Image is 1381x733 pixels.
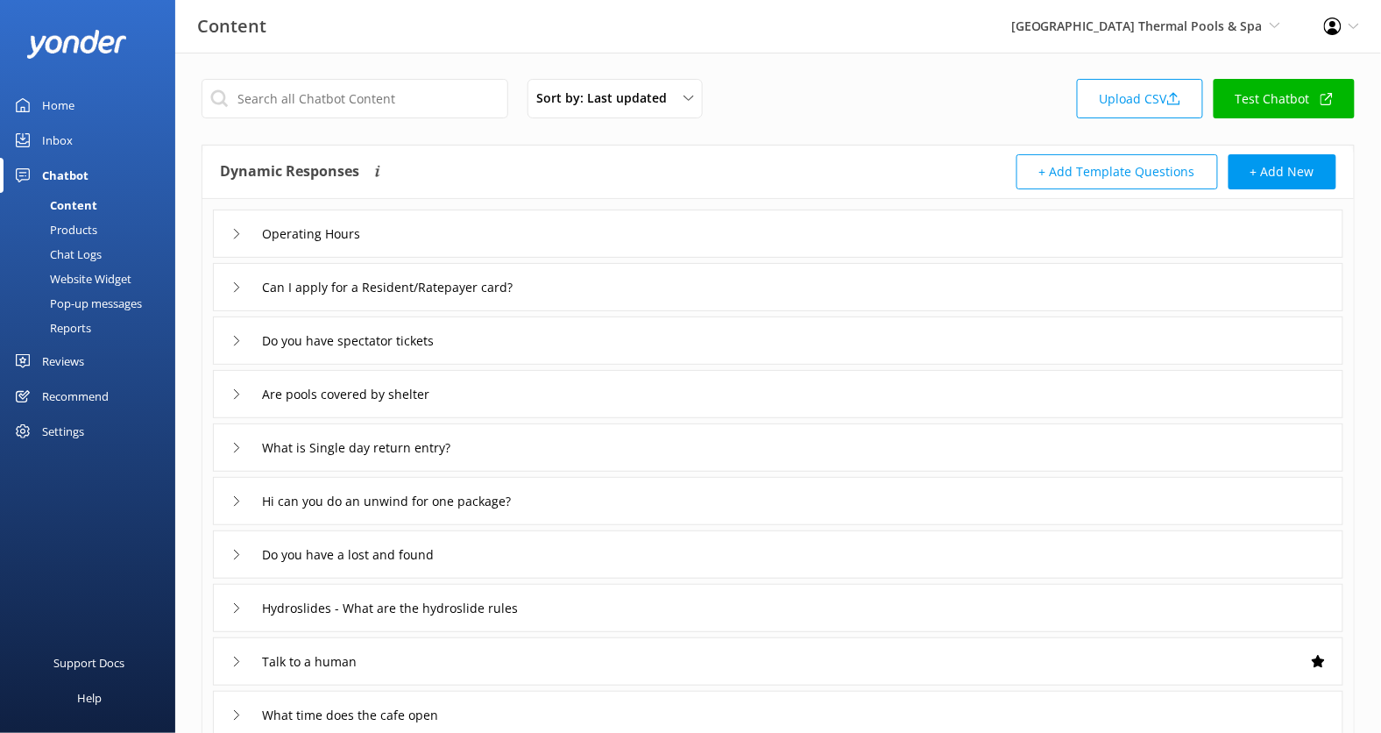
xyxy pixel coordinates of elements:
[42,414,84,449] div: Settings
[42,88,74,123] div: Home
[42,158,89,193] div: Chatbot
[42,344,84,379] div: Reviews
[26,30,127,59] img: yonder-white-logo.png
[536,89,677,108] span: Sort by: Last updated
[42,379,109,414] div: Recommend
[11,193,175,217] a: Content
[11,267,175,291] a: Website Widget
[1016,154,1218,189] button: + Add Template Questions
[77,680,102,715] div: Help
[11,316,91,340] div: Reports
[1011,18,1263,34] span: [GEOGRAPHIC_DATA] Thermal Pools & Spa
[11,291,142,316] div: Pop-up messages
[220,154,359,189] h4: Dynamic Responses
[202,79,508,118] input: Search all Chatbot Content
[11,291,175,316] a: Pop-up messages
[11,217,97,242] div: Products
[1229,154,1336,189] button: + Add New
[197,12,266,40] h3: Content
[11,267,131,291] div: Website Widget
[54,645,125,680] div: Support Docs
[11,316,175,340] a: Reports
[11,193,97,217] div: Content
[1214,79,1355,118] a: Test Chatbot
[1077,79,1203,118] a: Upload CSV
[11,242,102,267] div: Chat Logs
[42,123,73,158] div: Inbox
[11,242,175,267] a: Chat Logs
[11,217,175,242] a: Products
